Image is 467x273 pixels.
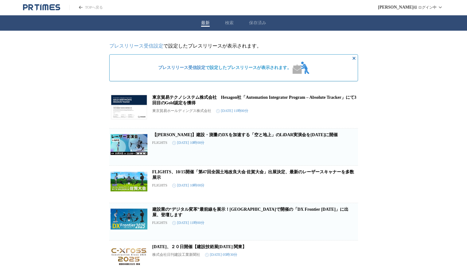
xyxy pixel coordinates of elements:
[172,220,204,225] time: [DATE] 11時00分
[23,4,60,11] a: PR TIMESのトップページはこちら
[158,65,291,71] span: で設定したプレスリリースが表示されます。
[152,183,167,188] p: FLIGHTS
[111,169,147,194] img: FLIGHTS、10/15開催「第47回全国土地改良大会 佐賀大会」出展決定、最新のレーザースキャナーを多数展示
[172,183,205,188] time: [DATE] 10時00分
[225,20,234,26] button: 検索
[350,55,358,62] button: 非表示にする
[378,5,414,10] span: [PERSON_NAME]
[249,20,266,26] button: 保存済み
[109,43,163,48] a: プレスリリース受信設定
[109,43,358,49] p: で設定したプレスリリースが表示されます。
[69,5,103,10] a: PR TIMESのトップページはこちら
[152,140,167,145] p: FLIGHTS
[152,133,338,137] a: 【[PERSON_NAME]】建設・測量のDXを加速する「空と地上」のLiDAR実演会を[DATE]に開催
[152,221,167,225] p: FLIGHTS
[205,252,238,257] time: [DATE] 05時30分
[111,244,147,269] img: １１月１９日、２０日開催【建設技術展２０２５ 関東】
[152,170,354,180] a: FLIGHTS、10/15開催「第47回全国土地改良大会 佐賀大会」出展決定、最新のレーザースキャナーを多数展示
[111,207,147,231] img: 建設業の“デジタル変革”最前線を展示！大分県で開催の「DX Frontier 2025」に出展、登壇します
[111,132,147,157] img: 【福井】建設・測量のDXを加速する「空と地上」のLiDAR実演会を10月9日(木)に開催
[216,108,248,113] time: [DATE] 11時00分
[158,65,205,70] a: プレスリリース受信設定
[172,140,205,145] time: [DATE] 10時00分
[152,207,349,217] a: 建設業の“デジタル変革”最前線を展示！[GEOGRAPHIC_DATA]で開催の「DX Frontier [DATE]」に出展、登壇します
[152,252,200,257] p: 株式会社日刊建設工業新聞社
[111,95,147,119] img: 東京貿易テクノシステム株式会社 Hexagon社「Automation Integrator Program – Absolute Tracker」にて3回目のGold認定を獲得
[152,95,356,105] a: 東京貿易テクノシステム株式会社 Hexagon社「Automation Integrator Program – Absolute Tracker」にて3回目のGold認定を獲得
[152,244,247,249] a: [DATE]、２０日開催【建設技術展[DATE] 関東】
[201,20,210,26] button: 最新
[152,108,211,113] p: 東京貿易ホールディングス株式会社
